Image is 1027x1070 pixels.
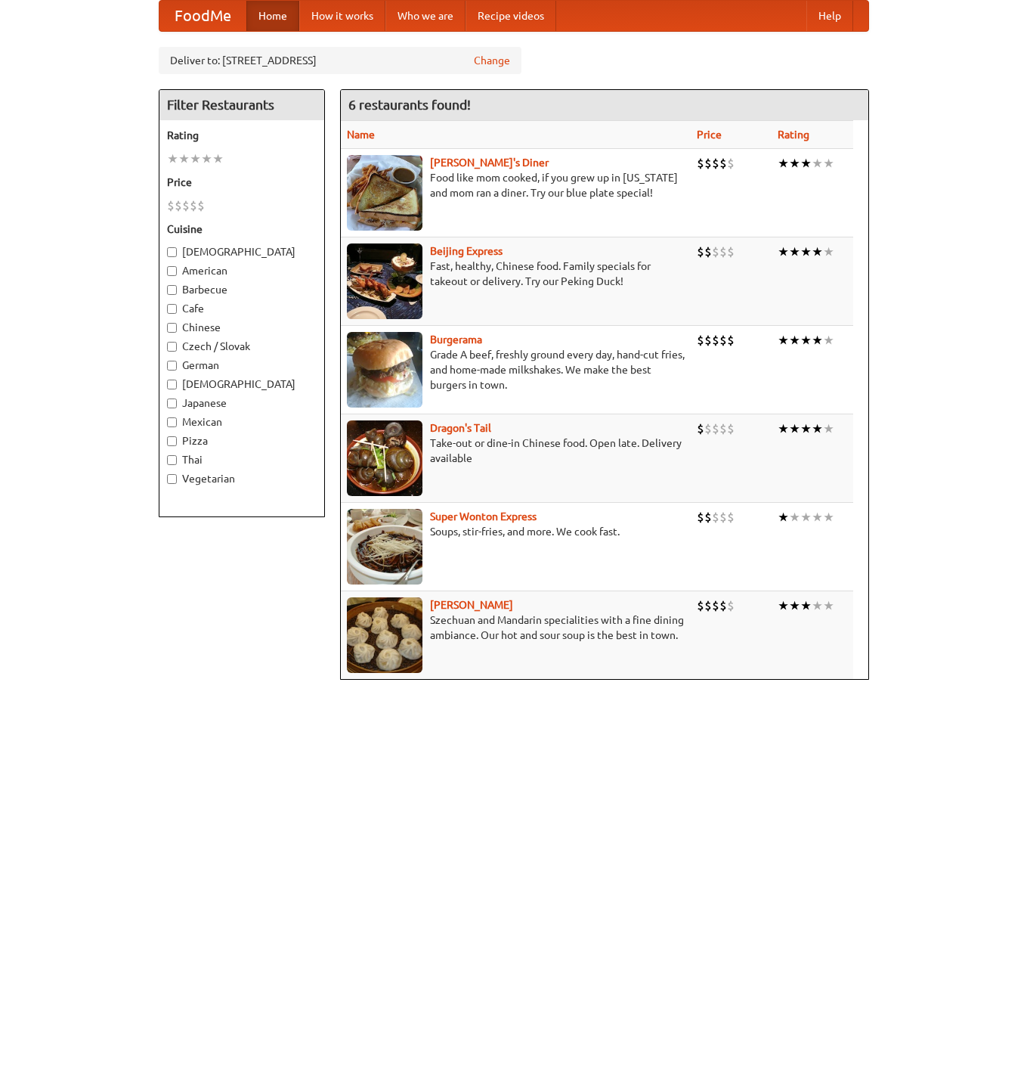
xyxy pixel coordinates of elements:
[789,243,800,260] li: ★
[704,332,712,349] li: $
[812,243,823,260] li: ★
[347,420,422,496] img: dragon.jpg
[812,155,823,172] li: ★
[806,1,853,31] a: Help
[201,150,212,167] li: ★
[167,266,177,276] input: American
[719,597,727,614] li: $
[167,150,178,167] li: ★
[697,243,704,260] li: $
[167,247,177,257] input: [DEMOGRAPHIC_DATA]
[167,128,317,143] h5: Rating
[197,197,205,214] li: $
[347,613,685,643] p: Szechuan and Mandarin specialities with a fine dining ambiance. Our hot and sour soup is the best...
[727,597,735,614] li: $
[159,1,246,31] a: FoodMe
[719,420,727,437] li: $
[719,155,727,172] li: $
[347,129,375,141] a: Name
[812,509,823,526] li: ★
[704,597,712,614] li: $
[167,455,177,465] input: Thai
[727,509,735,526] li: $
[167,285,177,295] input: Barbecue
[167,395,317,411] label: Japanese
[800,243,812,260] li: ★
[175,197,182,214] li: $
[719,509,727,526] li: $
[167,175,317,190] h5: Price
[430,157,549,169] a: [PERSON_NAME]'s Diner
[347,155,422,231] img: sallys.jpg
[167,436,177,446] input: Pizza
[704,509,712,526] li: $
[430,422,491,434] a: Dragon's Tail
[789,509,800,526] li: ★
[789,155,800,172] li: ★
[430,333,482,346] a: Burgerama
[778,332,789,349] li: ★
[778,420,789,437] li: ★
[823,332,834,349] li: ★
[212,150,224,167] li: ★
[167,358,317,373] label: German
[167,320,317,335] label: Chinese
[347,170,685,200] p: Food like mom cooked, if you grew up in [US_STATE] and mom ran a diner. Try our blue plate special!
[789,597,800,614] li: ★
[466,1,556,31] a: Recipe videos
[430,245,503,257] a: Beijing Express
[246,1,299,31] a: Home
[347,259,685,289] p: Fast, healthy, Chinese food. Family specials for takeout or delivery. Try our Peking Duck!
[823,243,834,260] li: ★
[789,332,800,349] li: ★
[430,510,537,523] a: Super Wonton Express
[430,599,513,611] a: [PERSON_NAME]
[167,471,317,486] label: Vegetarian
[347,347,685,392] p: Grade A beef, freshly ground every day, hand-cut fries, and home-made milkshakes. We make the bes...
[167,380,177,389] input: [DEMOGRAPHIC_DATA]
[697,420,704,437] li: $
[727,243,735,260] li: $
[347,509,422,585] img: superwonton.jpg
[800,509,812,526] li: ★
[800,155,812,172] li: ★
[474,53,510,68] a: Change
[159,90,324,120] h4: Filter Restaurants
[182,197,190,214] li: $
[800,597,812,614] li: ★
[812,420,823,437] li: ★
[167,197,175,214] li: $
[778,155,789,172] li: ★
[823,509,834,526] li: ★
[347,597,422,673] img: shandong.jpg
[159,47,521,74] div: Deliver to: [STREET_ADDRESS]
[727,332,735,349] li: $
[712,597,719,614] li: $
[167,433,317,448] label: Pizza
[789,420,800,437] li: ★
[697,597,704,614] li: $
[178,150,190,167] li: ★
[778,243,789,260] li: ★
[167,417,177,427] input: Mexican
[167,282,317,297] label: Barbecue
[167,414,317,430] label: Mexican
[727,155,735,172] li: $
[347,243,422,319] img: beijing.jpg
[800,332,812,349] li: ★
[167,244,317,259] label: [DEMOGRAPHIC_DATA]
[167,304,177,314] input: Cafe
[167,301,317,316] label: Cafe
[167,452,317,467] label: Thai
[697,129,722,141] a: Price
[167,323,177,333] input: Chinese
[167,399,177,408] input: Japanese
[299,1,385,31] a: How it works
[167,263,317,278] label: American
[167,361,177,371] input: German
[167,339,317,354] label: Czech / Slovak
